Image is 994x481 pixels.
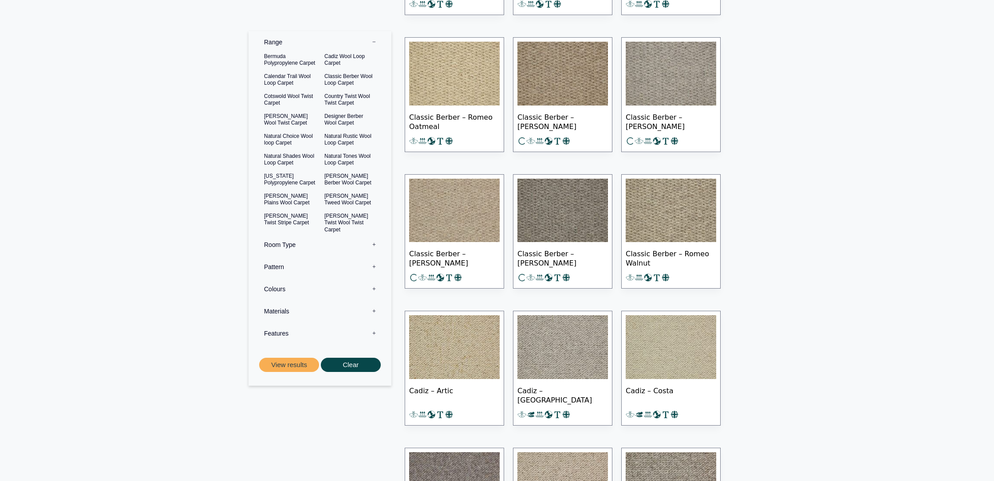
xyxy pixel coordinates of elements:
img: Cadiz-Cathedral [517,315,608,379]
a: Classic Berber – [PERSON_NAME] [621,37,721,152]
label: Materials [255,300,385,322]
button: View results [259,358,319,372]
label: Range [255,31,385,53]
a: Classic Berber – Romeo Oatmeal [405,37,504,152]
label: Features [255,322,385,344]
span: Cadiz – Artic [409,379,500,410]
img: Classic Berber Oatmeal [409,42,500,106]
button: Clear [321,358,381,372]
span: Classic Berber – Romeo Oatmeal [409,106,500,137]
a: Classic Berber – [PERSON_NAME] [513,37,612,152]
span: Cadiz – Costa [626,379,716,410]
span: Classic Berber – [PERSON_NAME] [517,242,608,273]
img: Classic Berber Romeo Walnut [626,179,716,242]
img: Cadiz - Artic [409,315,500,379]
img: Classic Berber Romeo Slate [517,179,608,242]
span: Classic Berber – [PERSON_NAME] [409,242,500,273]
label: Colours [255,278,385,300]
span: Classic Berber – [PERSON_NAME] [626,106,716,137]
a: Classic Berber – [PERSON_NAME] [513,174,612,289]
span: Cadiz – [GEOGRAPHIC_DATA] [517,379,608,410]
a: Cadiz – Costa [621,311,721,426]
span: Classic Berber – [PERSON_NAME] [517,106,608,137]
a: Classic Berber – [PERSON_NAME] [405,174,504,289]
label: Pattern [255,256,385,278]
a: Cadiz – [GEOGRAPHIC_DATA] [513,311,612,426]
label: Room Type [255,234,385,256]
span: Classic Berber – Romeo Walnut [626,242,716,273]
a: Cadiz – Artic [405,311,504,426]
img: Classic Berber Romeo Pecan [517,42,608,106]
img: Classic Berber Romeo Pistachio [409,179,500,242]
img: Classic Berber Romeo Pewter [626,42,716,106]
a: Classic Berber – Romeo Walnut [621,174,721,289]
